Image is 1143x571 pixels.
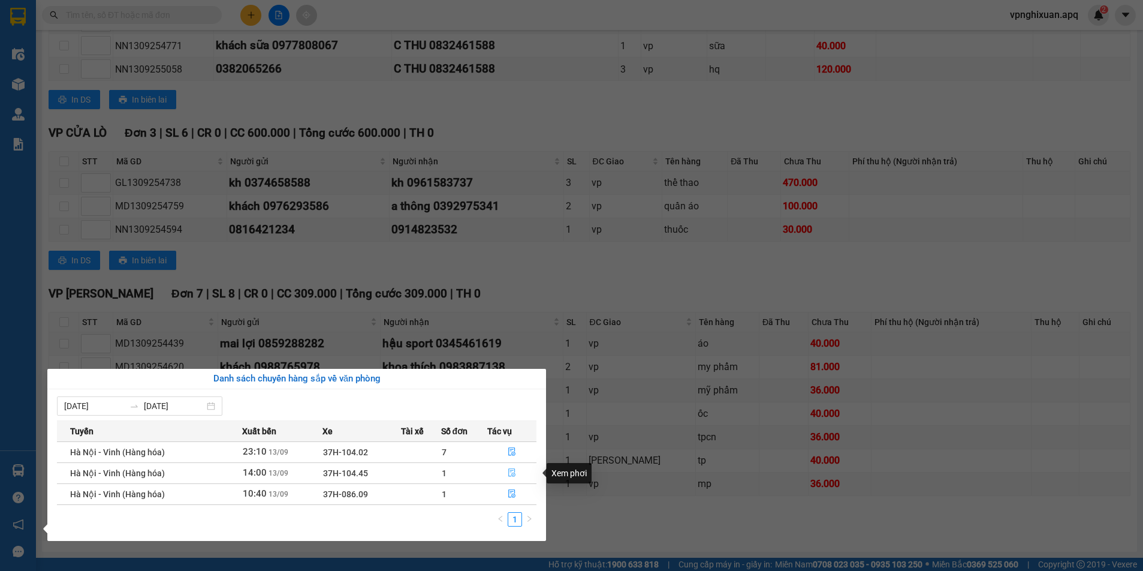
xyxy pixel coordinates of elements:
span: 13/09 [269,490,288,498]
span: Số đơn [441,425,468,438]
li: Next Page [522,512,536,527]
button: file-done [488,485,536,504]
span: 10:40 [243,488,267,499]
input: Từ ngày [64,399,125,413]
span: 13/09 [269,469,288,477]
span: Hà Nội - Vinh (Hàng hóa) [70,468,165,478]
div: Danh sách chuyến hàng sắp về văn phòng [57,372,536,386]
button: file-done [488,464,536,483]
span: Xuất bến [242,425,276,438]
span: 7 [442,447,447,457]
a: 1 [508,513,521,526]
span: Xe [322,425,333,438]
span: Hà Nội - Vinh (Hàng hóa) [70,489,165,499]
span: Tuyến [70,425,94,438]
span: to [129,401,139,411]
li: Previous Page [493,512,508,527]
button: right [522,512,536,527]
span: 23:10 [243,446,267,457]
span: file-done [508,489,516,499]
span: Tác vụ [487,425,512,438]
input: Đến ngày [144,399,204,413]
span: 1 [442,489,447,499]
span: 13/09 [269,448,288,456]
span: swap-right [129,401,139,411]
li: 1 [508,512,522,527]
span: right [526,515,533,522]
span: 1 [442,468,447,478]
span: 37H-086.09 [323,489,368,499]
span: file-done [508,468,516,478]
span: 14:00 [243,467,267,478]
span: left [497,515,504,522]
button: file-done [488,443,536,462]
span: 37H-104.02 [323,447,368,457]
button: left [493,512,508,527]
span: Hà Nội - Vinh (Hàng hóa) [70,447,165,457]
span: 37H-104.45 [323,468,368,478]
span: Tài xế [401,425,424,438]
div: Xem phơi [547,463,592,483]
span: file-done [508,447,516,457]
